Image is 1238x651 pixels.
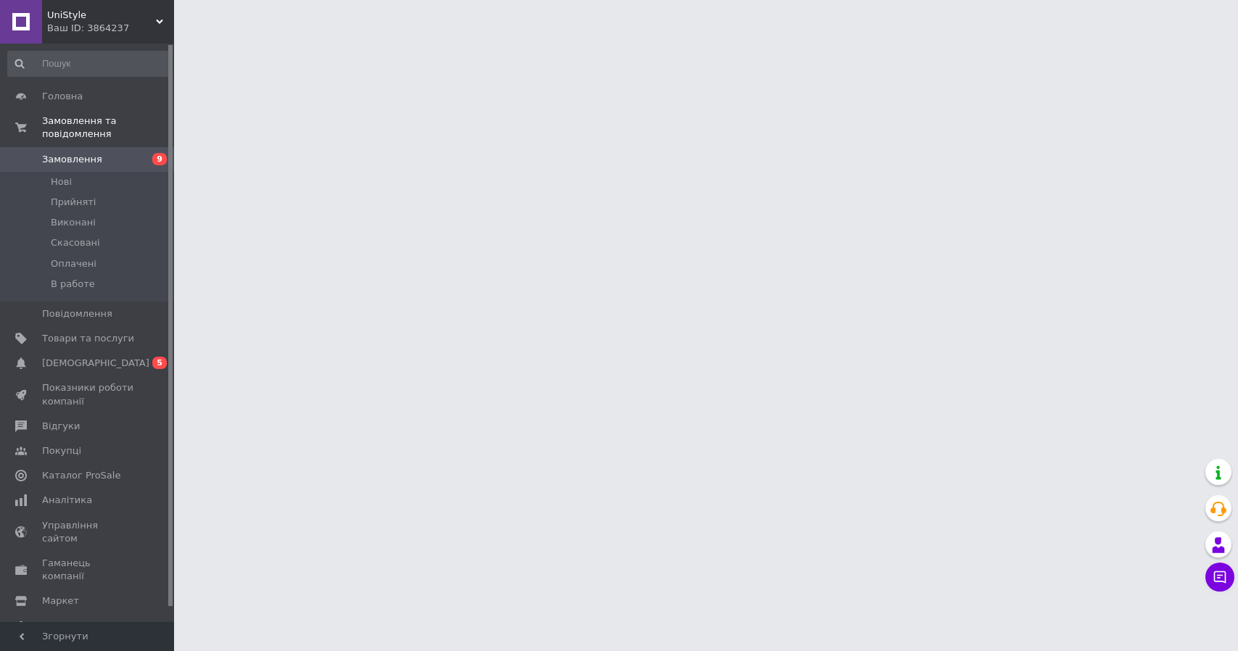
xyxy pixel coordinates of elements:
span: [DEMOGRAPHIC_DATA] [42,357,149,370]
span: Нові [51,175,72,188]
span: Управління сайтом [42,519,134,545]
span: В работе [51,278,95,291]
div: Ваш ID: 3864237 [47,22,174,35]
span: 9 [152,153,167,165]
span: Замовлення та повідомлення [42,115,174,141]
span: Виконані [51,216,96,229]
span: Гаманець компанії [42,557,134,583]
span: UniStyle [47,9,156,22]
span: Аналітика [42,494,92,507]
span: Покупці [42,444,81,457]
span: Повідомлення [42,307,112,320]
span: Відгуки [42,420,80,433]
span: Маркет [42,594,79,608]
span: Товари та послуги [42,332,134,345]
span: Оплачені [51,257,96,270]
span: Замовлення [42,153,102,166]
span: Показники роботи компанії [42,381,134,407]
span: 5 [152,357,167,369]
span: Скасовані [51,236,100,249]
span: Прийняті [51,196,96,209]
span: Головна [42,90,83,103]
input: Пошук [7,51,171,77]
span: Каталог ProSale [42,469,120,482]
button: Чат з покупцем [1205,563,1234,592]
span: Налаштування [42,620,116,633]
